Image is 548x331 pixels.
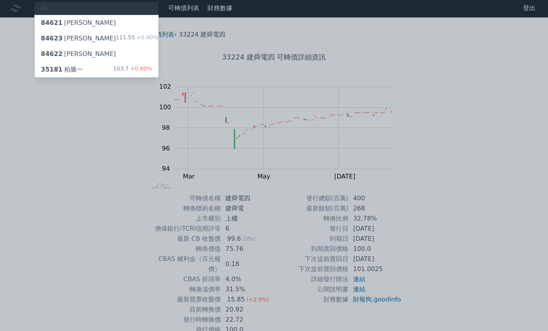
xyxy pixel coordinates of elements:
a: 84621[PERSON_NAME] [35,15,158,31]
a: 35181柏騰一 103.7+0.60% [35,62,158,77]
div: [PERSON_NAME] [41,18,116,28]
a: 84623[PERSON_NAME] 111.55+0.00% [35,31,158,46]
div: 103.7 [113,65,152,74]
div: [PERSON_NAME] [41,34,116,43]
div: 111.55 [116,34,158,43]
span: 35181 [41,66,63,73]
span: +0.00% [135,34,158,40]
span: 84623 [41,35,63,42]
span: 84622 [41,50,63,58]
div: 柏騰一 [41,65,83,74]
div: [PERSON_NAME] [41,49,116,59]
span: 84621 [41,19,63,26]
a: 84622[PERSON_NAME] [35,46,158,62]
span: +0.60% [129,65,152,72]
